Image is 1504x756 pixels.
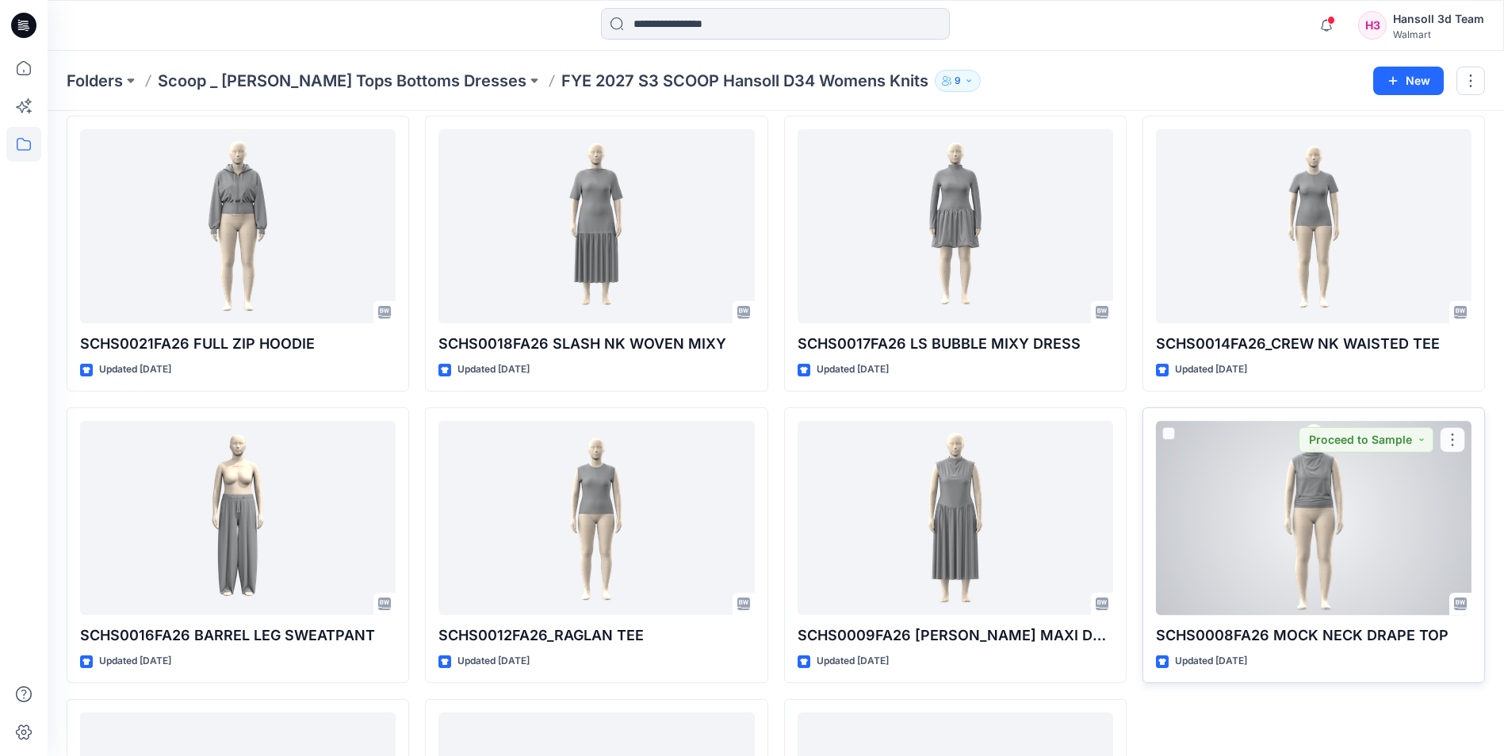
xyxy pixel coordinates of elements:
[798,421,1113,615] a: SCHS0009FA26 MOCK NK MAXI DRESS
[457,653,530,670] p: Updated [DATE]
[1393,29,1484,40] div: Walmart
[80,129,396,323] a: SCHS0021FA26 FULL ZIP HOODIE
[798,624,1113,647] p: SCHS0009FA26 [PERSON_NAME] MAXI DRESS
[1175,361,1247,378] p: Updated [DATE]
[1373,67,1444,95] button: New
[798,333,1113,355] p: SCHS0017FA26 LS BUBBLE MIXY DRESS
[1358,11,1387,40] div: H3
[1156,624,1471,647] p: SCHS0008FA26 MOCK NECK DRAPE TOP
[1156,333,1471,355] p: SCHS0014FA26_CREW NK WAISTED TEE
[80,333,396,355] p: SCHS0021FA26 FULL ZIP HOODIE
[80,624,396,647] p: SCHS0016FA26 BARREL LEG SWEATPANT
[99,361,171,378] p: Updated [DATE]
[1393,10,1484,29] div: Hansoll 3d Team
[561,70,928,92] p: FYE 2027 S3 SCOOP Hansoll D34 Womens Knits
[438,333,754,355] p: SCHS0018FA26 SLASH NK WOVEN MIXY
[438,421,754,615] a: SCHS0012FA26_RAGLAN TEE
[80,421,396,615] a: SCHS0016FA26 BARREL LEG SWEATPANT
[99,653,171,670] p: Updated [DATE]
[935,70,981,92] button: 9
[1156,421,1471,615] a: SCHS0008FA26 MOCK NECK DRAPE TOP
[67,70,123,92] a: Folders
[955,72,961,90] p: 9
[1156,129,1471,323] a: SCHS0014FA26_CREW NK WAISTED TEE
[798,129,1113,323] a: SCHS0017FA26 LS BUBBLE MIXY DRESS
[438,129,754,323] a: SCHS0018FA26 SLASH NK WOVEN MIXY
[438,624,754,647] p: SCHS0012FA26_RAGLAN TEE
[817,361,889,378] p: Updated [DATE]
[457,361,530,378] p: Updated [DATE]
[817,653,889,670] p: Updated [DATE]
[158,70,526,92] a: Scoop _ [PERSON_NAME] Tops Bottoms Dresses
[1175,653,1247,670] p: Updated [DATE]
